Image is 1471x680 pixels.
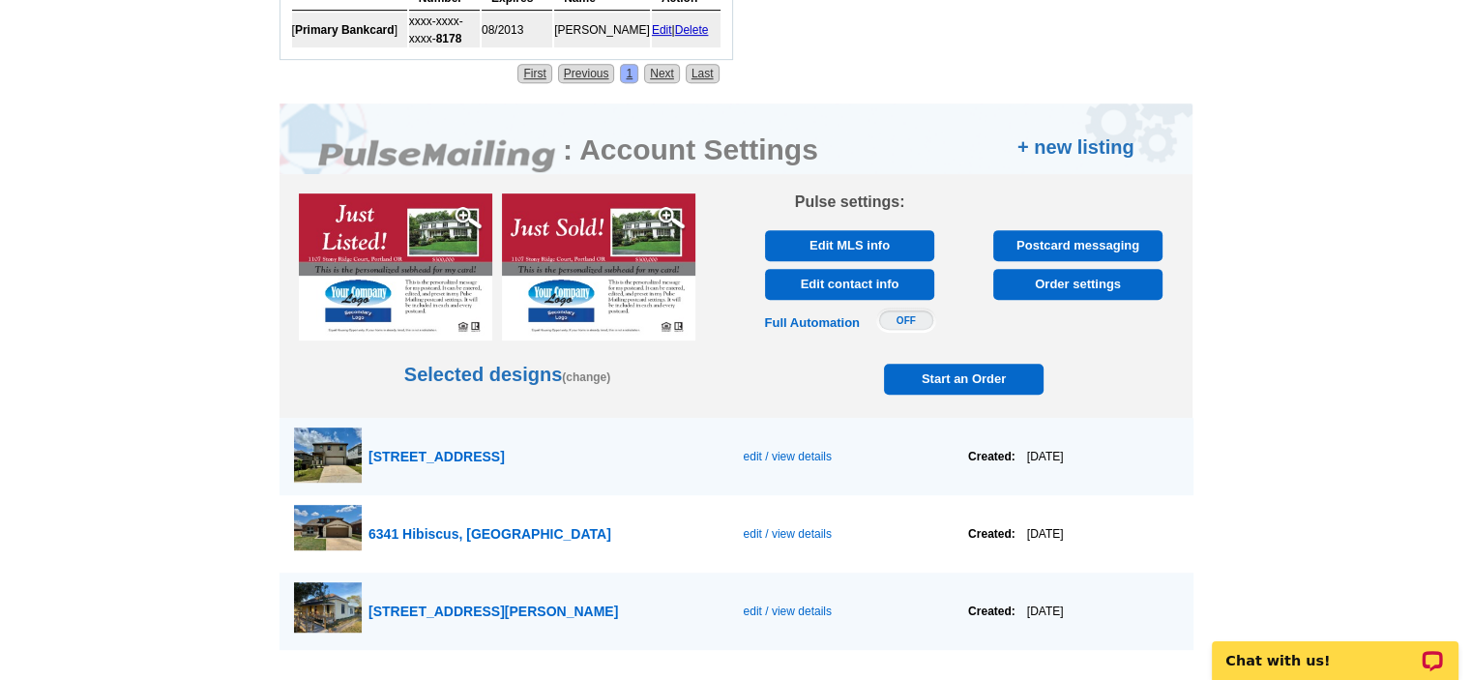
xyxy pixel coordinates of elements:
[968,605,1015,618] strong: Created:
[968,527,1015,541] strong: Created:
[993,269,1162,300] a: Order settings
[765,230,934,261] a: Edit MLS info
[299,193,492,340] img: Pulse8_RF_JL_sample.jpg
[884,364,1044,395] a: Start an Order
[294,582,362,634] img: thumb-689f45534e53f.jpg
[771,230,928,261] span: Edit MLS info
[279,418,1193,495] a: [STREET_ADDRESS] edit / view details Created:[DATE]
[279,495,1193,573] a: 6341 Hibiscus, [GEOGRAPHIC_DATA] edit / view details Created:[DATE]
[993,230,1162,261] a: Postcard messaging
[644,64,680,83] a: Next
[686,64,720,83] a: Last
[765,269,934,300] a: Edit contact info
[968,450,1015,463] strong: Created:
[675,23,709,37] a: Delete
[652,13,721,47] td: |
[889,364,1040,395] span: Start an Order
[1199,619,1471,680] iframe: LiveChat chat widget
[482,13,552,47] td: 08/2013
[554,13,650,47] td: [PERSON_NAME]
[436,32,462,45] strong: 8178
[368,526,611,542] span: 6341 Hibiscus, [GEOGRAPHIC_DATA]
[657,203,686,232] img: magnify-glass.png
[620,64,638,83] a: 1
[999,269,1157,300] span: Order settings
[743,605,831,618] span: edit / view details
[517,64,551,83] a: First
[292,13,407,47] td: [ ]
[743,450,831,463] span: edit / view details
[743,527,831,541] span: edit / view details
[558,64,615,83] a: Previous
[294,428,362,484] img: thumb-686ad18fafea6.jpg
[502,193,695,340] img: Pulse8_RF_JS_sample.jpg
[1015,605,1064,618] span: [DATE]
[295,23,395,37] b: Primary Bankcard
[409,13,480,47] td: xxxx-xxxx-xxxx-
[1015,527,1064,541] span: [DATE]
[563,133,818,167] h2: : Account Settings
[562,370,610,384] a: (change)
[368,449,505,464] span: [STREET_ADDRESS]
[368,604,618,619] span: [STREET_ADDRESS][PERSON_NAME]
[318,139,560,174] img: logo.png
[454,203,483,232] img: magnify-glass.png
[755,193,945,211] h3: Pulse settings:
[1015,450,1064,463] span: [DATE]
[652,23,672,37] a: Edit
[771,269,928,300] span: Edit contact info
[1017,133,1134,162] a: + new listing
[279,221,736,389] p: Selected designs
[999,230,1157,261] span: Postcard messaging
[765,313,860,333] div: Full Automation
[294,505,362,550] img: thumb-68952e6121687.jpg
[279,573,1193,650] a: [STREET_ADDRESS][PERSON_NAME] edit / view details Created:[DATE]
